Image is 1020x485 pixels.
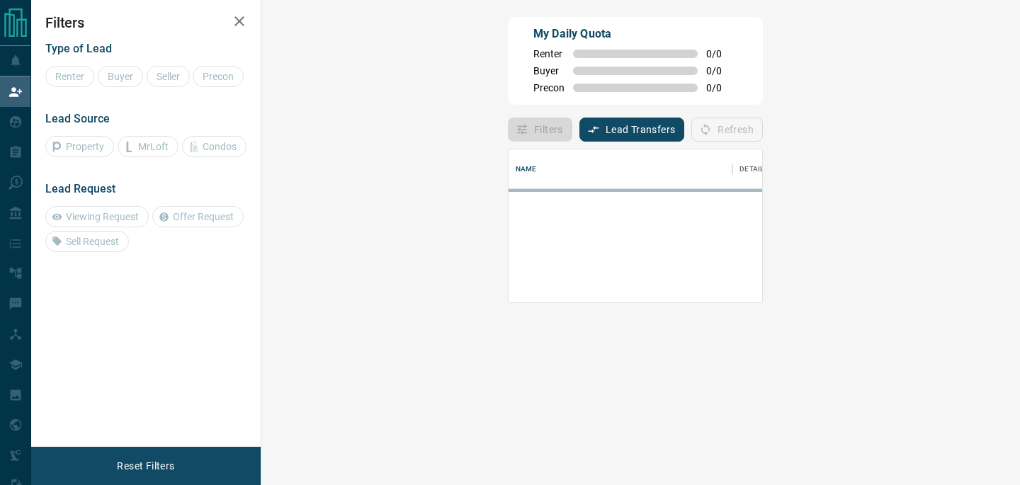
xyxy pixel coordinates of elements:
[45,14,246,31] h2: Filters
[509,149,732,189] div: Name
[533,65,565,76] span: Buyer
[706,65,737,76] span: 0 / 0
[706,48,737,59] span: 0 / 0
[533,25,737,42] p: My Daily Quota
[45,182,115,195] span: Lead Request
[108,454,183,478] button: Reset Filters
[533,82,565,93] span: Precon
[739,149,768,189] div: Details
[706,82,737,93] span: 0 / 0
[533,48,565,59] span: Renter
[516,149,537,189] div: Name
[45,112,110,125] span: Lead Source
[579,118,685,142] button: Lead Transfers
[45,42,112,55] span: Type of Lead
